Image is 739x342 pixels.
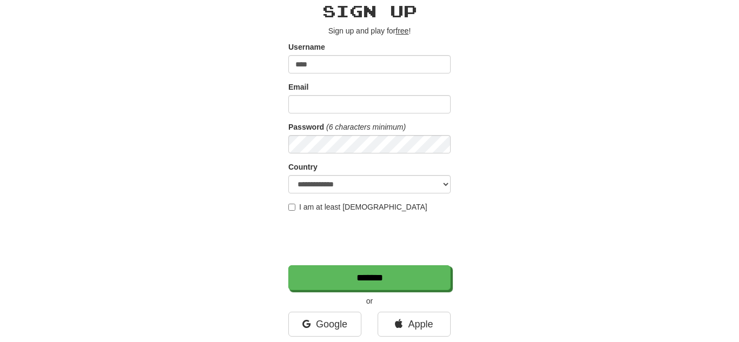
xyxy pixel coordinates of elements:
a: Apple [378,312,451,337]
label: Country [288,162,318,172]
input: I am at least [DEMOGRAPHIC_DATA] [288,204,295,211]
h2: Sign up [288,2,451,20]
label: Password [288,122,324,132]
em: (6 characters minimum) [326,123,406,131]
label: Email [288,82,308,92]
label: I am at least [DEMOGRAPHIC_DATA] [288,202,427,212]
iframe: reCAPTCHA [288,218,453,260]
a: Google [288,312,361,337]
u: free [395,26,408,35]
p: or [288,296,451,306]
p: Sign up and play for ! [288,25,451,36]
label: Username [288,42,325,52]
